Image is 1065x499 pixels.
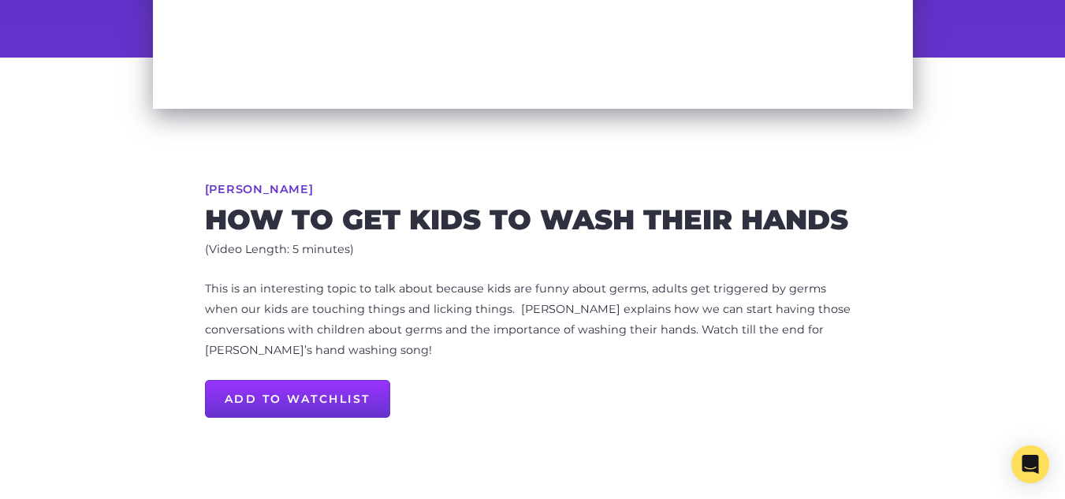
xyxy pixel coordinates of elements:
div: Open Intercom Messenger [1011,445,1049,483]
a: Add to Watchlist [205,380,390,418]
h2: How to get kids to wash their hands [205,207,861,233]
a: [PERSON_NAME] [205,184,314,195]
p: (Video Length: 5 minutes) [205,240,861,260]
p: This is an interesting topic to talk about because kids are funny about germs, adults get trigger... [205,279,861,361]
